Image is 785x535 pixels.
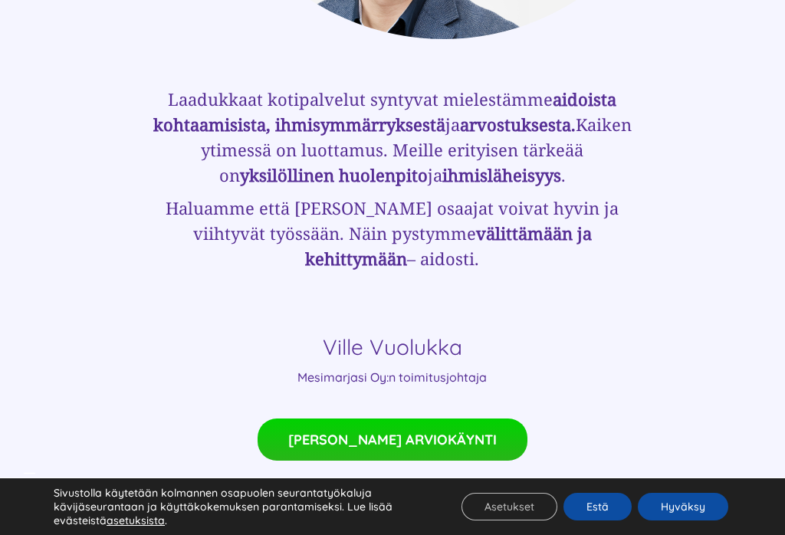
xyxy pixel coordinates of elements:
[107,514,165,527] button: asetuksista
[461,493,557,520] button: Asetukset
[240,163,428,186] strong: yksilöllinen huolen­pito
[638,493,728,520] button: Hyväksy
[563,493,632,520] button: Estä
[146,87,639,188] h3: Laadukkaat kotipalvelut syntyvat mielestämme ja Kaiken ytimessä on luottamus. Meille erityisen tä...
[288,432,497,448] span: [PERSON_NAME] ARVIOKÄYNTI
[54,486,435,527] p: Sivustolla käytetään kolmannen osapuolen seurantatyökaluja kävijäseurantaan ja käyttäkokemuksen p...
[258,418,527,461] a: [PERSON_NAME] ARVIOKÄYNTI
[146,334,639,360] h4: Ville Vuolukka
[146,368,639,386] p: Mesimarjasi Oy:n toimitusjohtaja
[146,195,639,271] h3: Haluamme että [PERSON_NAME] osaa­jat voivat hyvin ja viih­tyvät työssään. Näin pystymme – aidosti.
[460,113,576,136] strong: arvos­tuksesta.
[442,163,561,186] strong: ihmis­läheisyys
[23,461,762,484] p: —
